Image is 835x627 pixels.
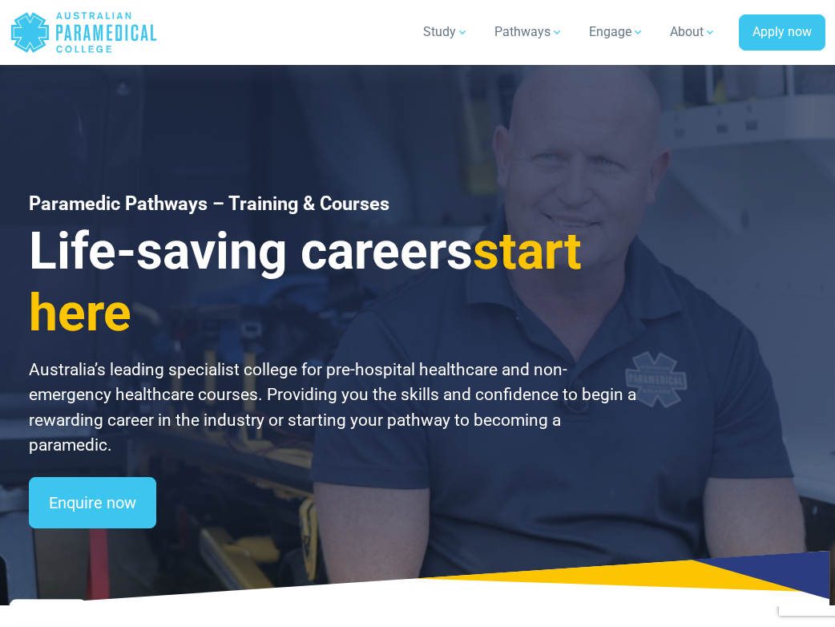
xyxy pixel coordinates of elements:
a: About [660,10,726,55]
a: Apply now [739,14,825,51]
a: Pathways [485,10,573,55]
span: start here [29,221,582,343]
a: Australian Paramedical College [10,6,158,59]
a: Study [413,10,478,55]
h1: Paramedic Pathways – Training & Courses [29,192,641,215]
h3: Life-saving careers [29,221,641,345]
a: Engage [579,10,654,55]
a: Enquire now [29,477,156,528]
p: Australia’s leading specialist college for pre-hospital healthcare and non-emergency healthcare c... [29,358,641,458]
